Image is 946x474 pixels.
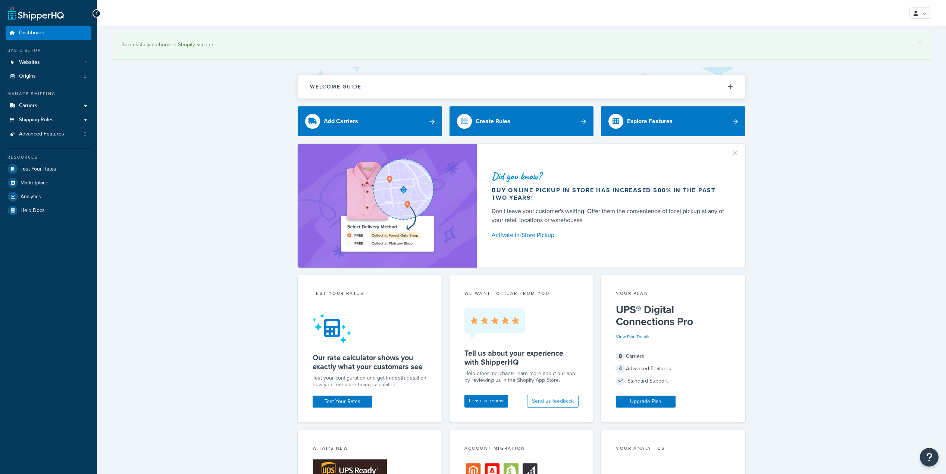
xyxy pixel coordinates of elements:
[6,190,91,203] a: Analytics
[313,353,427,371] h5: Our rate calculator shows you exactly what your customers see
[19,73,36,79] span: Origins
[616,290,730,299] div: Your Plan
[492,230,727,240] a: Activate In-Store Pickup
[616,376,730,386] div: Standard Support
[310,84,361,90] h2: Welcome Guide
[616,304,730,328] h5: UPS® Digital Connections Pro
[21,194,41,200] span: Analytics
[21,166,56,172] span: Test Your Rates
[122,40,921,50] div: Successfully authorized Shopify account
[920,448,939,467] button: Open Resource Center
[21,208,45,214] span: Help Docs
[627,116,673,127] div: Explore Features
[6,154,91,160] div: Resources
[464,290,579,297] p: we want to hear from you
[616,351,730,362] div: Carriers
[313,445,427,453] div: What's New
[6,56,91,69] a: Websites1
[616,364,730,374] div: Advanced Features
[6,26,91,40] a: Dashboard
[616,333,651,340] a: View Plan Details
[298,106,442,136] a: Add Carriers
[464,395,508,408] a: Leave a review
[492,207,727,225] div: Don't leave your customer's waiting. Offer them the convenience of local pickup at any of your re...
[6,113,91,127] a: Shipping Rules
[601,106,745,136] a: Explore Features
[616,445,730,453] div: Your Analytics
[616,352,625,361] span: 8
[19,117,54,123] span: Shipping Rules
[6,99,91,113] a: Carriers
[464,445,579,453] div: Account Migration
[6,204,91,217] a: Help Docs
[6,56,91,69] li: Websites
[313,396,372,408] a: Test Your Rates
[19,30,44,36] span: Dashboard
[6,47,91,54] div: Basic Setup
[21,180,48,186] span: Marketplace
[464,370,579,384] p: Help other merchants learn more about our app by reviewing us in the Shopify App Store.
[6,69,91,83] a: Origins3
[320,155,455,256] img: ad-shirt-map-b0359fc47e01cab431d101c4b569394f6a03f54285957d908178d52f29eb9668.png
[19,59,40,66] span: Websites
[85,59,87,66] span: 1
[19,103,37,109] span: Carriers
[84,131,87,137] span: 3
[6,162,91,176] a: Test Your Rates
[6,91,91,97] div: Manage Shipping
[6,176,91,190] a: Marketplace
[616,364,625,373] span: 4
[324,116,358,127] div: Add Carriers
[6,69,91,83] li: Origins
[313,290,427,299] div: Test your rates
[6,127,91,141] li: Advanced Features
[6,127,91,141] a: Advanced Features3
[19,131,64,137] span: Advanced Features
[918,40,921,46] a: ×
[476,116,510,127] div: Create Rules
[527,395,579,408] button: Send us feedback
[313,375,427,388] div: Test your configuration and get in-depth detail on how your rates are being calculated.
[84,73,87,79] span: 3
[449,106,594,136] a: Create Rules
[298,75,745,99] button: Welcome Guide
[616,396,676,408] a: Upgrade Plan
[464,349,579,367] h5: Tell us about your experience with ShipperHQ
[492,187,727,202] div: Buy online pickup in store has increased 500% in the past two years!
[492,171,727,181] div: Did you know?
